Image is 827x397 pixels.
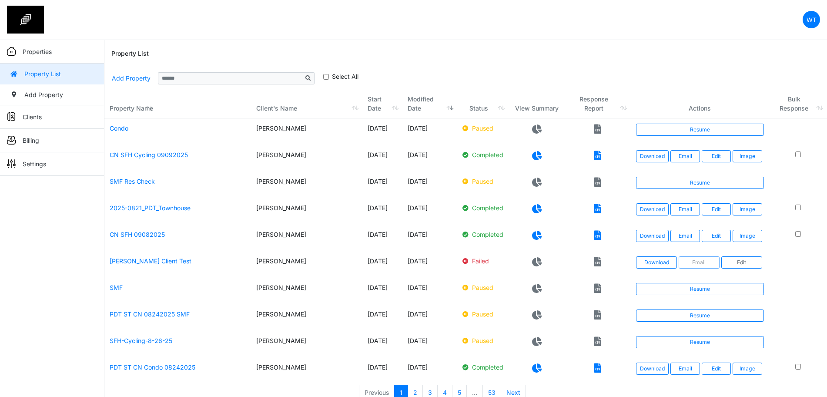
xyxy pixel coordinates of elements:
p: Paused [462,336,503,345]
td: [DATE] [362,198,402,225]
p: Settings [23,159,46,168]
td: [PERSON_NAME] [251,198,363,225]
a: CN SFH Cycling 09092025 [110,151,188,158]
td: [DATE] [402,357,457,384]
td: [DATE] [362,331,402,357]
td: [DATE] [362,357,402,384]
a: PDT ST CN 08242025 SMF [110,310,190,318]
p: Clients [23,112,42,121]
a: Resume [636,336,763,348]
img: sidemenu_billing.png [7,136,16,145]
th: Status: activate to sort column ascending [457,89,509,118]
a: PDT ST CN Condo 08242025 [110,363,195,371]
td: [PERSON_NAME] [251,251,363,278]
p: Paused [462,283,503,292]
img: sidemenu_client.png [7,112,16,121]
p: Paused [462,124,503,133]
a: SFH-Cycling-8-26-25 [110,337,172,344]
p: Paused [462,310,503,319]
p: Completed [462,363,503,372]
th: Bulk Response: activate to sort column ascending [769,89,827,118]
a: Edit [702,363,731,375]
td: [PERSON_NAME] [251,357,363,384]
td: [DATE] [362,278,402,304]
button: Email [670,363,700,375]
input: Sizing example input [158,72,302,84]
a: Edit [702,203,731,215]
a: Download [636,230,669,242]
td: [PERSON_NAME] [251,118,363,145]
td: [DATE] [402,304,457,331]
img: sidemenu_settings.png [7,159,16,168]
a: SMF [110,284,123,291]
a: Resume [636,283,763,295]
a: WT [803,11,820,28]
th: View Summary [509,89,565,118]
a: Edit [721,256,762,269]
th: Actions [631,89,769,118]
td: [PERSON_NAME] [251,225,363,251]
td: [DATE] [402,251,457,278]
td: [DATE] [402,198,457,225]
a: Condo [110,124,128,132]
th: Response Report: activate to sort column ascending [565,89,631,118]
td: [DATE] [402,145,457,172]
button: Email [670,203,700,215]
a: Resume [636,124,763,136]
button: Image [733,230,762,242]
a: Resume [636,177,763,189]
p: Properties [23,47,52,56]
a: Download [636,363,669,375]
p: Completed [462,230,503,239]
a: Download [636,203,669,215]
button: Email [679,256,720,269]
a: Edit [702,150,731,162]
a: 2025-0821_PDT_Townhouse [110,204,191,212]
p: WT [807,15,817,24]
a: CN SFH 09082025 [110,231,165,238]
td: [DATE] [402,172,457,198]
a: Resume [636,310,763,322]
th: Property Name: activate to sort column ascending [104,89,251,118]
a: [PERSON_NAME] Client Test [110,257,191,265]
td: [PERSON_NAME] [251,331,363,357]
td: [DATE] [402,331,457,357]
th: Start Date: activate to sort column ascending [362,89,402,118]
td: [DATE] [362,118,402,145]
button: Image [733,203,762,215]
th: Modified Date: activate to sort column ascending [402,89,457,118]
td: [DATE] [402,225,457,251]
td: [PERSON_NAME] [251,278,363,304]
td: [DATE] [402,278,457,304]
td: [PERSON_NAME] [251,145,363,172]
img: spp logo [7,6,44,34]
td: [DATE] [402,118,457,145]
a: Download [636,256,677,269]
a: SMF Res Check [110,178,155,185]
td: [DATE] [362,225,402,251]
label: Select All [332,72,358,81]
td: [DATE] [362,304,402,331]
td: [DATE] [362,251,402,278]
p: Failed [462,256,503,266]
img: sidemenu_properties.png [7,47,16,56]
p: Completed [462,150,503,159]
a: Edit [702,230,731,242]
td: [PERSON_NAME] [251,304,363,331]
p: Completed [462,203,503,212]
button: Image [733,150,762,162]
td: [DATE] [362,145,402,172]
a: Add Property [111,71,151,86]
h6: Property List [111,50,149,57]
button: Email [670,150,700,162]
a: Download [636,150,669,162]
button: Image [733,363,762,375]
button: Email [670,230,700,242]
td: [DATE] [362,172,402,198]
p: Billing [23,136,39,145]
td: [PERSON_NAME] [251,172,363,198]
th: Client's Name: activate to sort column ascending [251,89,363,118]
p: Paused [462,177,503,186]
